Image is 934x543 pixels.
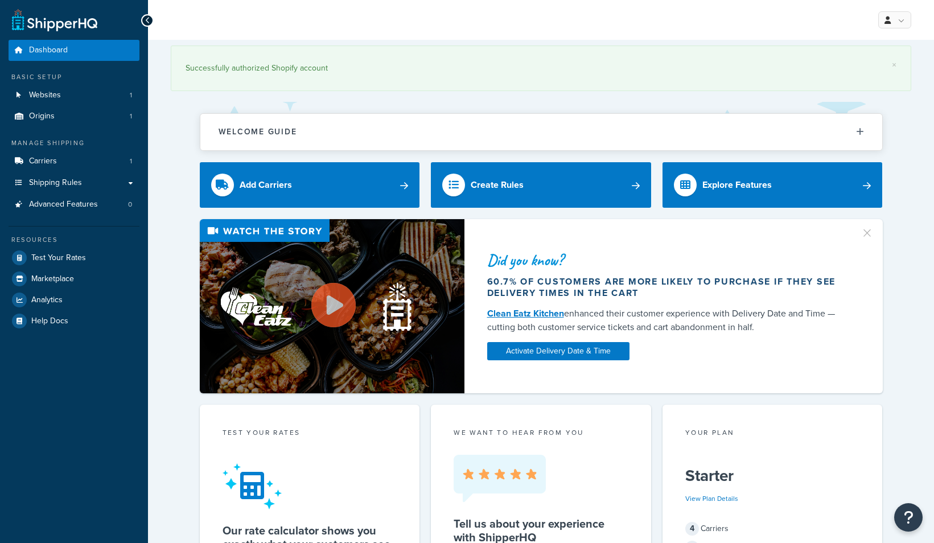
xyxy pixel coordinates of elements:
[487,252,847,268] div: Did you know?
[31,316,68,326] span: Help Docs
[29,200,98,209] span: Advanced Features
[29,178,82,188] span: Shipping Rules
[31,274,74,284] span: Marketplace
[130,157,132,166] span: 1
[9,194,139,215] li: Advanced Features
[186,60,896,76] div: Successfully authorized Shopify account
[9,311,139,331] a: Help Docs
[487,342,629,360] a: Activate Delivery Date & Time
[685,493,738,504] a: View Plan Details
[663,162,883,208] a: Explore Features
[31,253,86,263] span: Test Your Rates
[29,90,61,100] span: Websites
[9,85,139,106] li: Websites
[9,172,139,194] a: Shipping Rules
[130,90,132,100] span: 1
[9,248,139,268] a: Test Your Rates
[9,85,139,106] a: Websites1
[130,112,132,121] span: 1
[240,177,292,193] div: Add Carriers
[200,219,464,394] img: Video thumbnail
[9,235,139,245] div: Resources
[219,127,297,136] h2: Welcome Guide
[9,72,139,82] div: Basic Setup
[702,177,772,193] div: Explore Features
[685,521,860,537] div: Carriers
[9,40,139,61] a: Dashboard
[685,467,860,485] h5: Starter
[9,290,139,310] a: Analytics
[685,427,860,441] div: Your Plan
[685,522,699,536] span: 4
[9,269,139,289] a: Marketplace
[487,276,847,299] div: 60.7% of customers are more likely to purchase if they see delivery times in the cart
[223,427,397,441] div: Test your rates
[487,307,847,334] div: enhanced their customer experience with Delivery Date and Time — cutting both customer service ti...
[471,177,524,193] div: Create Rules
[487,307,564,320] a: Clean Eatz Kitchen
[894,503,923,532] button: Open Resource Center
[454,427,628,438] p: we want to hear from you
[31,295,63,305] span: Analytics
[9,151,139,172] a: Carriers1
[892,60,896,69] a: ×
[9,138,139,148] div: Manage Shipping
[431,162,651,208] a: Create Rules
[200,114,882,150] button: Welcome Guide
[200,162,420,208] a: Add Carriers
[29,46,68,55] span: Dashboard
[9,106,139,127] a: Origins1
[9,106,139,127] li: Origins
[29,157,57,166] span: Carriers
[128,200,132,209] span: 0
[9,194,139,215] a: Advanced Features0
[29,112,55,121] span: Origins
[9,151,139,172] li: Carriers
